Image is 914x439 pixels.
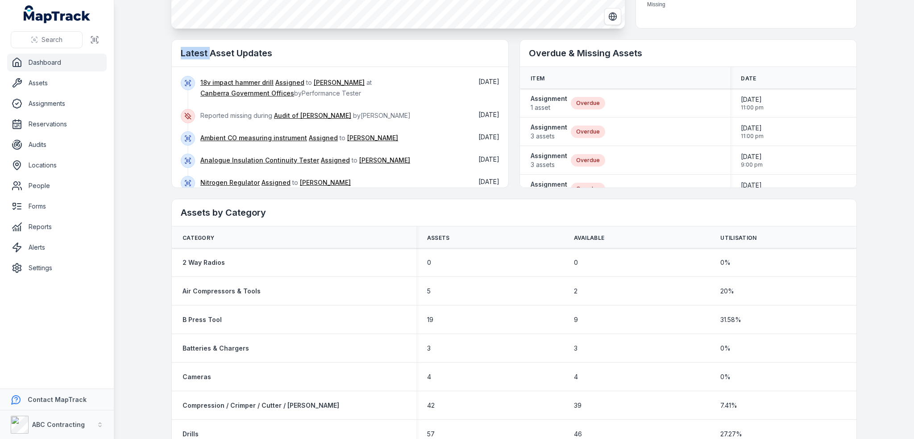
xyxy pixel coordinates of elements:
[478,155,499,163] span: [DATE]
[314,78,365,87] a: [PERSON_NAME]
[478,178,499,185] time: 23/07/2025, 9:22:22 am
[7,238,107,256] a: Alerts
[478,155,499,163] time: 23/07/2025, 9:22:22 am
[741,152,763,161] span: [DATE]
[427,315,433,324] span: 19
[427,258,431,267] span: 0
[531,103,567,112] span: 1 asset
[720,430,742,439] span: 27.27 %
[741,181,763,197] time: 27/02/2025, 9:00:00 pm
[478,133,499,141] time: 23/07/2025, 9:22:22 am
[200,112,411,119] span: Reported missing during by [PERSON_NAME]
[574,258,578,267] span: 0
[720,372,731,381] span: 0 %
[359,156,410,165] a: [PERSON_NAME]
[200,134,398,142] span: to
[183,372,211,381] a: Cameras
[183,315,222,324] a: B Press Tool
[11,31,83,48] button: Search
[531,94,567,112] a: Assignment1 asset
[7,95,107,113] a: Assignments
[720,234,756,242] span: Utilisation
[720,401,737,410] span: 7.41 %
[28,396,87,403] strong: Contact MapTrack
[571,125,605,138] div: Overdue
[574,315,578,324] span: 9
[183,344,249,353] strong: Batteries & Chargers
[262,178,291,187] a: Assigned
[183,401,339,410] a: Compression / Crimper / Cutter / [PERSON_NAME]
[574,287,577,296] span: 2
[571,97,605,109] div: Overdue
[7,218,107,236] a: Reports
[531,151,567,169] a: Assignment3 assets
[183,234,214,242] span: Category
[741,133,764,140] span: 11:00 pm
[531,94,567,103] strong: Assignment
[741,104,764,111] span: 11:00 pm
[183,287,261,296] a: Air Compressors & Tools
[571,183,605,195] div: Overdue
[531,160,567,169] span: 3 assets
[427,430,435,439] span: 57
[574,344,577,353] span: 3
[7,197,107,215] a: Forms
[531,180,567,189] strong: Assignment
[741,124,764,140] time: 29/11/2024, 11:00:00 pm
[741,95,764,104] span: [DATE]
[531,151,567,160] strong: Assignment
[200,179,351,186] span: to
[200,134,307,142] a: Ambient CO measuring instrument
[741,95,764,111] time: 30/08/2024, 11:00:00 pm
[427,344,431,353] span: 3
[32,421,85,428] strong: ABC Contracting
[720,315,741,324] span: 31.58 %
[741,181,763,190] span: [DATE]
[571,154,605,167] div: Overdue
[427,372,431,381] span: 4
[720,287,734,296] span: 20 %
[478,133,499,141] span: [DATE]
[183,258,225,267] strong: 2 Way Radios
[478,111,499,118] time: 23/07/2025, 12:42:03 pm
[574,401,582,410] span: 39
[720,258,731,267] span: 0 %
[7,54,107,71] a: Dashboard
[529,47,848,59] h2: Overdue & Missing Assets
[200,78,274,87] a: 18v impact hammer drill
[7,74,107,92] a: Assets
[7,259,107,277] a: Settings
[574,234,605,242] span: Available
[200,89,294,98] a: Canberra Government Offices
[531,132,567,141] span: 3 assets
[574,372,578,381] span: 4
[309,134,338,142] a: Assigned
[531,123,567,141] a: Assignment3 assets
[427,234,450,242] span: Assets
[275,78,304,87] a: Assigned
[574,430,582,439] span: 46
[200,156,410,164] span: to
[478,78,499,85] time: 30/07/2025, 6:31:08 am
[181,206,848,219] h2: Assets by Category
[183,430,199,439] a: Drills
[347,134,398,142] a: [PERSON_NAME]
[7,156,107,174] a: Locations
[741,75,756,82] span: Date
[181,47,499,59] h2: Latest Asset Updates
[720,344,731,353] span: 0 %
[321,156,350,165] a: Assigned
[741,152,763,168] time: 30/01/2025, 9:00:00 pm
[531,180,567,198] a: Assignment
[741,161,763,168] span: 9:00 pm
[274,111,351,120] a: Audit of [PERSON_NAME]
[200,156,319,165] a: Analogue Insulation Continuity Tester
[200,79,372,97] span: to at by Performance Tester
[300,178,351,187] a: [PERSON_NAME]
[7,136,107,154] a: Audits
